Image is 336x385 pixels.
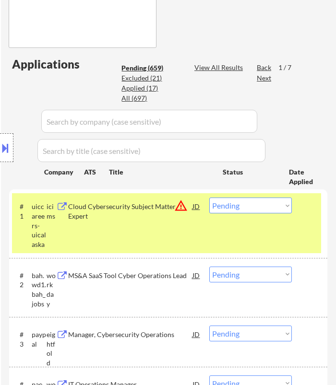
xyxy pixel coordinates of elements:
div: eightfold [47,330,56,367]
div: 1 / 7 [278,63,300,72]
div: workday [47,271,56,308]
div: View All Results [194,63,246,72]
div: JD [192,326,200,343]
div: Status [223,163,275,180]
div: Date Applied [289,167,316,186]
div: #3 [20,330,24,349]
div: JD [192,198,200,215]
div: bah.wd1.bah_jobs [32,271,47,308]
div: #2 [20,271,24,290]
div: MS&A SaaS Tool Cyber Operations Lead [68,271,192,280]
div: paypal [32,330,47,349]
div: JD [192,267,200,284]
div: Back [257,63,272,72]
div: Manager, Cybersecurity Operations [68,330,192,339]
button: warning_amber [174,199,188,212]
div: Next [257,73,272,83]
